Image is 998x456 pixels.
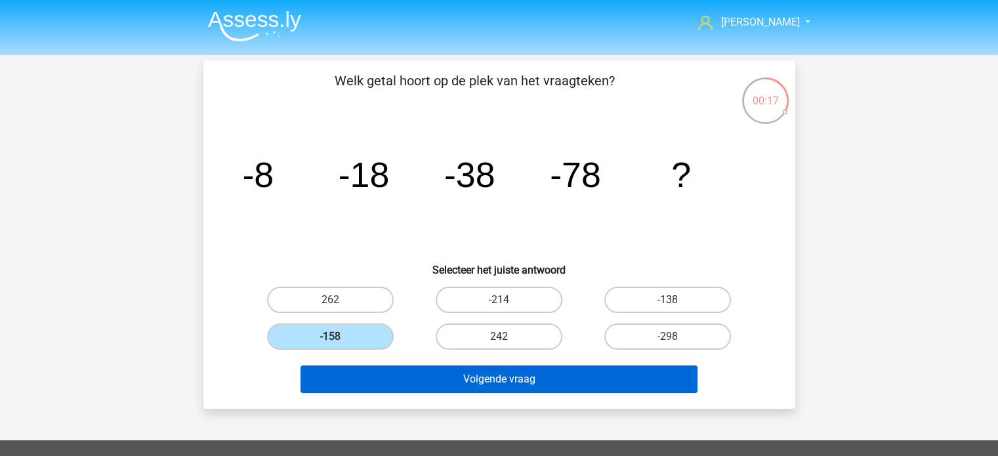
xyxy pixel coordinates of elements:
tspan: -78 [550,155,601,194]
label: -138 [604,287,731,313]
div: 00:17 [741,76,790,109]
a: [PERSON_NAME] [693,14,800,30]
tspan: -8 [242,155,274,194]
label: 242 [436,323,562,350]
tspan: ? [671,155,691,194]
p: Welk getal hoort op de plek van het vraagteken? [224,71,725,110]
h6: Selecteer het juiste antwoord [224,253,774,276]
tspan: -38 [444,155,495,194]
label: -158 [267,323,394,350]
label: 262 [267,287,394,313]
button: Volgende vraag [301,365,697,393]
span: [PERSON_NAME] [720,16,799,28]
tspan: -18 [338,155,389,194]
img: Assessly [208,10,301,41]
label: -298 [604,323,731,350]
label: -214 [436,287,562,313]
